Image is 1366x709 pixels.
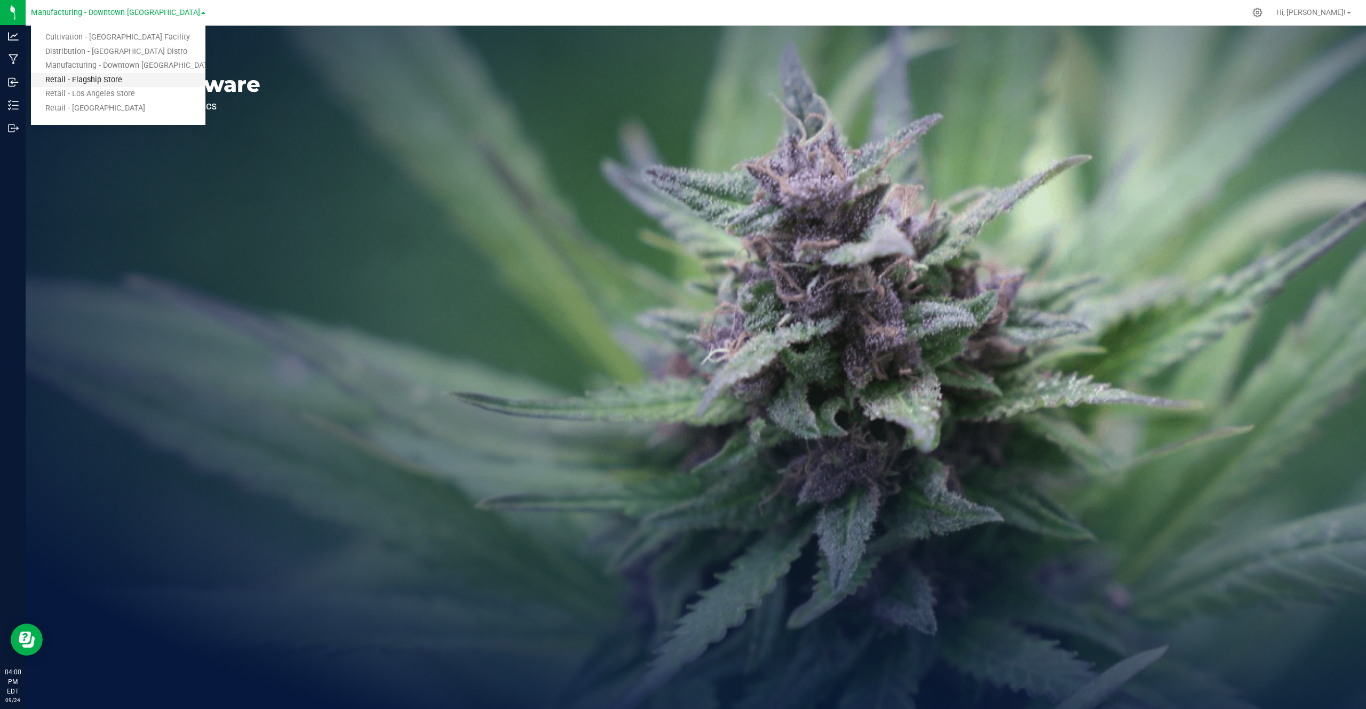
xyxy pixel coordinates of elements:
a: Retail - Los Angeles Store [31,87,205,101]
iframe: Resource center [11,624,43,656]
a: Cultivation - [GEOGRAPHIC_DATA] Facility [31,30,205,45]
a: Distribution - [GEOGRAPHIC_DATA] Distro [31,45,205,59]
inline-svg: Inbound [8,77,19,88]
a: Manufacturing - Downtown [GEOGRAPHIC_DATA] [31,59,205,73]
inline-svg: Analytics [8,31,19,42]
inline-svg: Inventory [8,100,19,111]
p: 09/24 [5,696,21,704]
span: Hi, [PERSON_NAME]! [1276,8,1346,17]
span: Manufacturing - Downtown [GEOGRAPHIC_DATA] [31,8,200,17]
a: Retail - Flagship Store [31,73,205,88]
div: Manage settings [1251,7,1264,18]
a: Retail - [GEOGRAPHIC_DATA] [31,101,205,116]
inline-svg: Manufacturing [8,54,19,65]
inline-svg: Outbound [8,123,19,133]
p: 04:00 PM EDT [5,667,21,696]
